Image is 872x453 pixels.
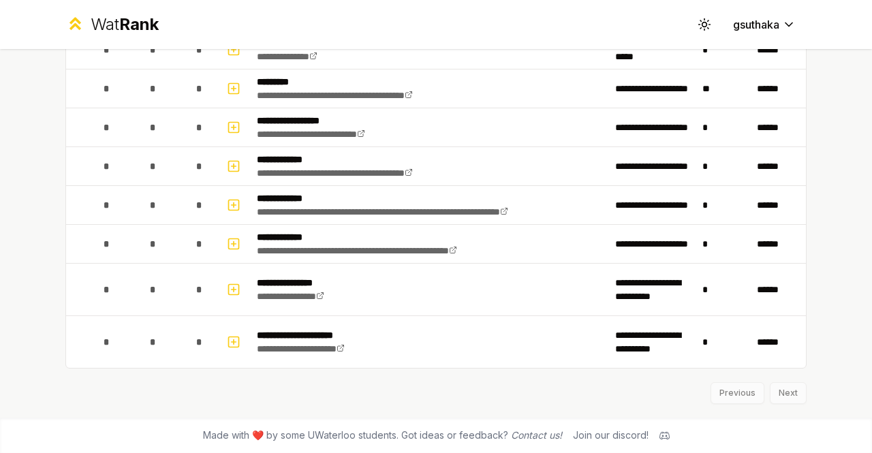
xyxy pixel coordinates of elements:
[119,14,159,34] span: Rank
[733,16,779,33] span: gsuthaka
[511,429,562,441] a: Contact us!
[91,14,159,35] div: Wat
[573,428,649,442] div: Join our discord!
[722,12,807,37] button: gsuthaka
[203,428,562,442] span: Made with ❤️ by some UWaterloo students. Got ideas or feedback?
[65,14,159,35] a: WatRank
